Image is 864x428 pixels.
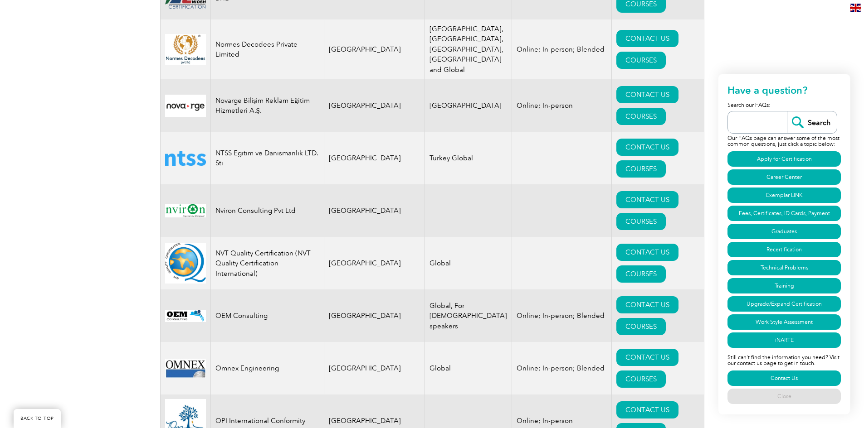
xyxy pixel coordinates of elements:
p: Search our FAQs: [727,101,841,111]
td: Online; In-person [512,79,612,132]
td: [GEOGRAPHIC_DATA] [324,237,425,289]
p: Our FAQs page can answer some of the most common questions, just click a topic below: [727,134,841,150]
a: COURSES [616,318,666,335]
a: COURSES [616,52,666,69]
img: bab05414-4b4d-ea11-a812-000d3a79722d-logo.png [165,151,206,166]
td: [GEOGRAPHIC_DATA] [324,132,425,184]
td: NTSS Egitim ve Danismanlik LTD. Sti [210,132,324,184]
img: 931107cc-606f-eb11-a812-00224815377e-logo.png [165,310,206,322]
a: Exemplar LINK [727,188,841,203]
a: CONTACT US [616,191,679,208]
a: Recertification [727,242,841,257]
td: Online; In-person; Blended [512,19,612,80]
a: CONTACT US [616,244,679,261]
td: [GEOGRAPHIC_DATA] [324,79,425,132]
a: BACK TO TOP [14,409,61,428]
a: Training [727,278,841,293]
td: Nviron Consulting Pvt Ltd [210,184,324,237]
td: Online; In-person; Blended [512,289,612,342]
td: [GEOGRAPHIC_DATA] [425,79,512,132]
a: Graduates [727,224,841,239]
td: [GEOGRAPHIC_DATA] [324,342,425,394]
img: e7b63985-9dc1-ec11-983f-002248d3b10e-logo.png [165,34,206,65]
td: Normes Decodees Private Limited [210,19,324,80]
a: CONTACT US [616,86,679,103]
a: COURSES [616,370,666,388]
a: Contact Us [727,370,841,386]
img: en [850,4,861,12]
td: [GEOGRAPHIC_DATA] [324,184,425,237]
h2: Have a question? [727,83,841,101]
input: Search [787,111,837,133]
td: Global [425,237,512,289]
a: CONTACT US [616,296,679,313]
img: 8c6e383d-39a3-ec11-983f-002248154ade-logo.jpg [165,204,206,217]
a: CONTACT US [616,401,679,418]
a: Upgrade/Expand Certification [727,296,841,312]
a: COURSES [616,213,666,230]
a: Career Center [727,169,841,185]
img: 57350245-2fe8-ed11-8848-002248156329-logo.jpg [165,95,206,117]
img: f8318ad0-2dc2-eb11-bacc-0022481832e0-logo.png [165,243,206,284]
a: CONTACT US [616,139,679,156]
td: Global [425,342,512,394]
a: Technical Problems [727,260,841,275]
td: Novarge Bilişim Reklam Eğitim Hizmetleri A.Ş. [210,79,324,132]
td: OEM Consulting [210,289,324,342]
td: Turkey Global [425,132,512,184]
a: COURSES [616,108,666,125]
a: COURSES [616,160,666,178]
a: Work Style Assessment [727,314,841,330]
a: Apply for Certification [727,151,841,167]
td: Omnex Engineering [210,342,324,394]
a: iNARTE [727,332,841,348]
td: NVT Quality Certification (NVT Quality Certification International) [210,237,324,289]
a: COURSES [616,265,666,283]
p: Still can't find the information you need? Visit our contact us page to get in touch. [727,349,841,369]
a: CONTACT US [616,349,679,366]
td: [GEOGRAPHIC_DATA], [GEOGRAPHIC_DATA], [GEOGRAPHIC_DATA], [GEOGRAPHIC_DATA] and Global [425,19,512,80]
a: CONTACT US [616,30,679,47]
td: Online; In-person; Blended [512,342,612,394]
td: Global, For [DEMOGRAPHIC_DATA] speakers [425,289,512,342]
a: Fees, Certificates, ID Cards, Payment [727,206,841,221]
img: 0d2a24ac-d9bc-ea11-a814-000d3a79823d-logo.jpg [165,359,206,378]
a: Close [727,389,841,404]
td: [GEOGRAPHIC_DATA] [324,19,425,80]
td: [GEOGRAPHIC_DATA] [324,289,425,342]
